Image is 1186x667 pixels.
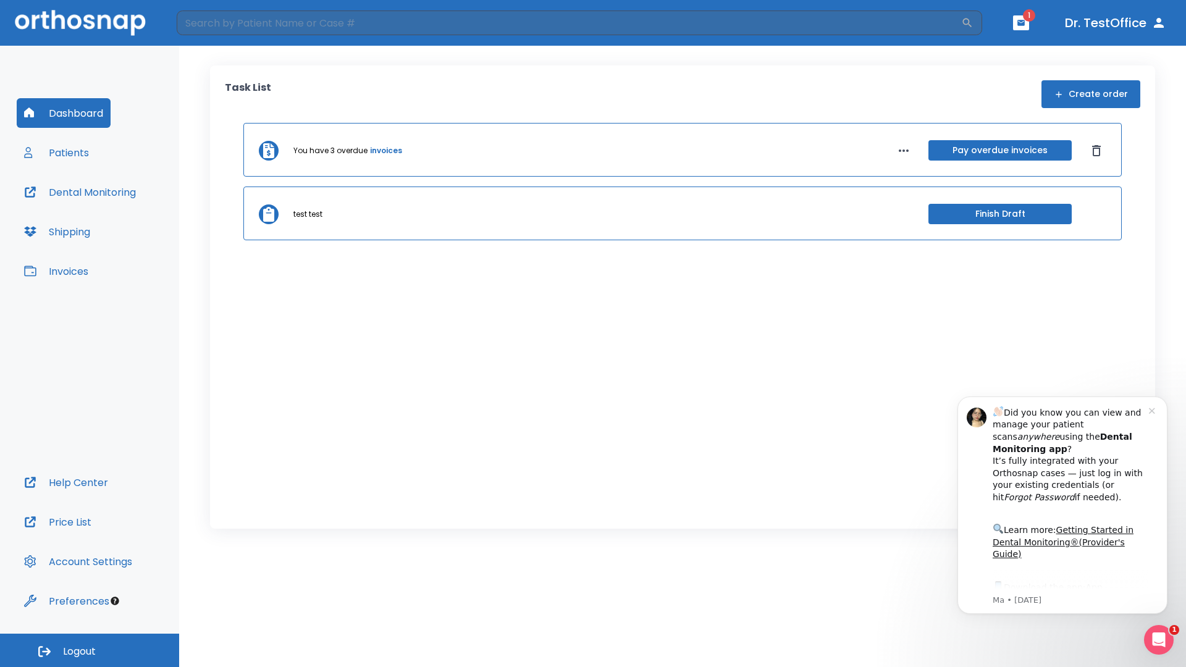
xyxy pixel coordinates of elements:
[17,217,98,246] button: Shipping
[1041,80,1140,108] button: Create order
[63,645,96,658] span: Logout
[293,209,322,220] p: test test
[1060,12,1171,34] button: Dr. TestOffice
[225,80,271,108] p: Task List
[1169,625,1179,635] span: 1
[928,204,1072,224] button: Finish Draft
[1144,625,1174,655] iframe: Intercom live chat
[17,586,117,616] button: Preferences
[109,595,120,606] div: Tooltip anchor
[17,138,96,167] button: Patients
[17,468,116,497] button: Help Center
[17,507,99,537] button: Price List
[370,145,402,156] a: invoices
[17,98,111,128] button: Dashboard
[209,27,219,36] button: Dismiss notification
[17,177,143,207] button: Dental Monitoring
[54,201,209,264] div: Download the app: | ​ Let us know if you need help getting started!
[17,547,140,576] button: Account Settings
[15,10,146,35] img: Orthosnap
[928,140,1072,161] button: Pay overdue invoices
[1087,141,1106,161] button: Dismiss
[1023,9,1035,22] span: 1
[177,10,961,35] input: Search by Patient Name or Case #
[293,145,368,156] p: You have 3 overdue
[54,204,164,227] a: App Store
[17,256,96,286] button: Invoices
[939,378,1186,634] iframe: Intercom notifications message
[54,217,209,228] p: Message from Ma, sent 2w ago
